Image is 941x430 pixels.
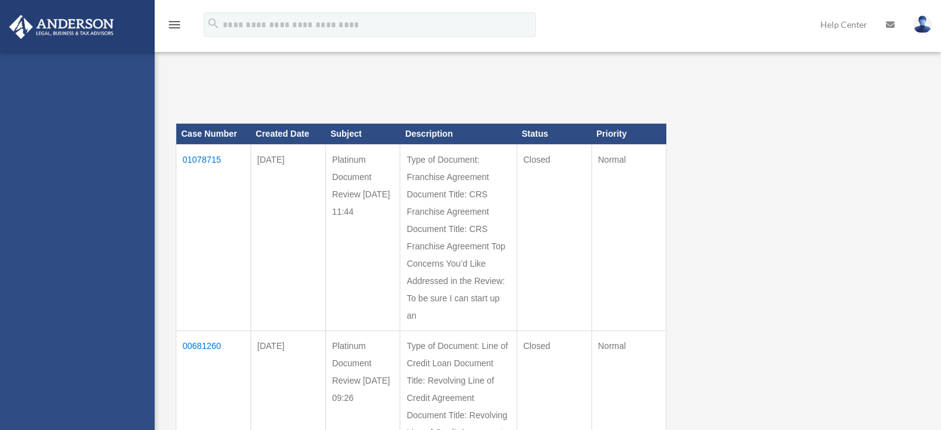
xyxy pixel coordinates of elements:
img: Anderson Advisors Platinum Portal [6,15,118,39]
i: search [207,17,220,30]
img: User Pic [913,15,932,33]
td: [DATE] [251,145,325,331]
td: Type of Document: Franchise Agreement Document Title: CRS Franchise Agreement Document Title: CRS... [400,145,517,331]
td: Platinum Document Review [DATE] 11:44 [325,145,400,331]
th: Subject [325,124,400,145]
td: 01078715 [176,145,251,331]
th: Case Number [176,124,251,145]
td: Closed [517,145,591,331]
th: Description [400,124,517,145]
th: Status [517,124,591,145]
th: Priority [591,124,666,145]
td: Normal [591,145,666,331]
th: Created Date [251,124,325,145]
a: menu [167,22,182,32]
i: menu [167,17,182,32]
